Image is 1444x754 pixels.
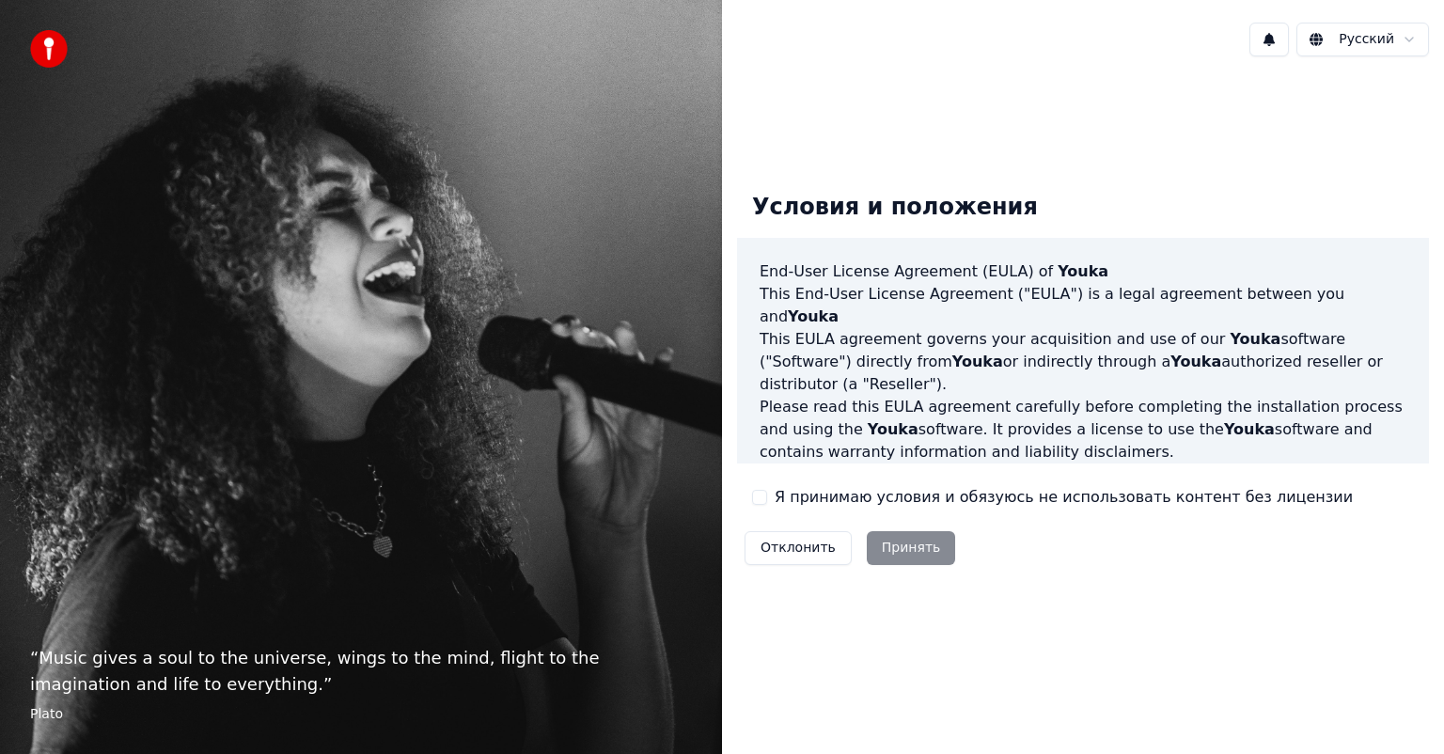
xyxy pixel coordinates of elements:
[760,463,1406,554] p: If you register for a free trial of the software, this EULA agreement will also govern that trial...
[30,30,68,68] img: youka
[775,486,1353,509] label: Я принимаю условия и обязуюсь не использовать контент без лицензии
[1230,330,1280,348] span: Youka
[760,328,1406,396] p: This EULA agreement governs your acquisition and use of our software ("Software") directly from o...
[1170,353,1221,370] span: Youka
[745,531,852,565] button: Отклонить
[868,420,918,438] span: Youka
[1224,420,1275,438] span: Youka
[952,353,1003,370] span: Youka
[760,396,1406,463] p: Please read this EULA agreement carefully before completing the installation process and using th...
[760,260,1406,283] h3: End-User License Agreement (EULA) of
[760,283,1406,328] p: This End-User License Agreement ("EULA") is a legal agreement between you and
[30,705,692,724] footer: Plato
[788,307,839,325] span: Youka
[30,645,692,698] p: “ Music gives a soul to the universe, wings to the mind, flight to the imagination and life to ev...
[1058,262,1108,280] span: Youka
[737,178,1053,238] div: Условия и положения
